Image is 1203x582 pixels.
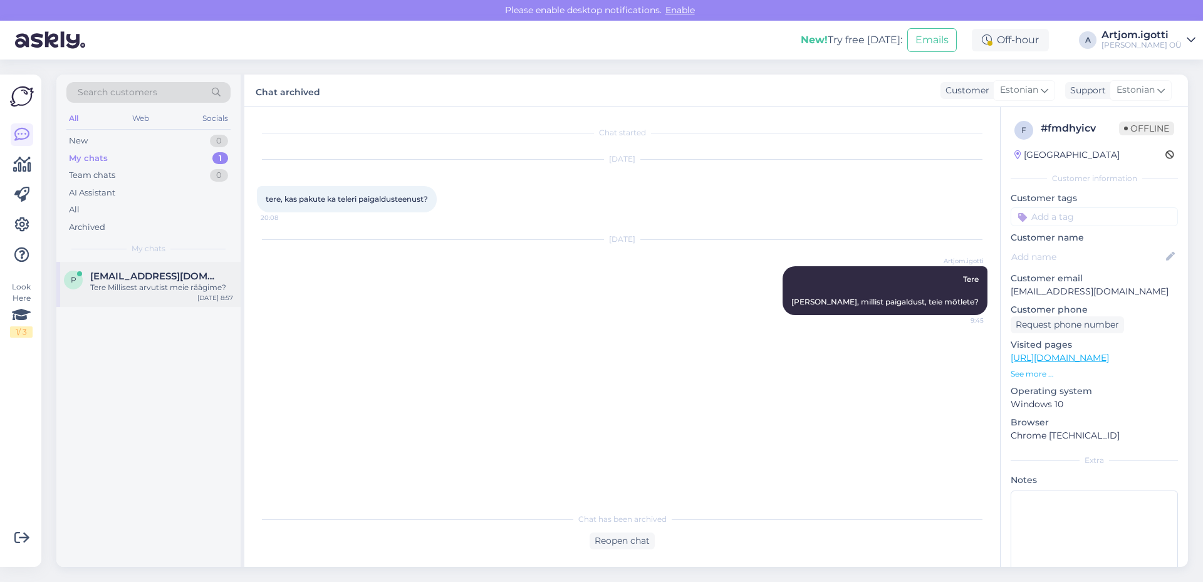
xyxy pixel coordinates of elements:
[257,127,987,138] div: Chat started
[66,110,81,127] div: All
[1011,474,1178,487] p: Notes
[801,33,902,48] div: Try free [DATE]:
[130,110,152,127] div: Web
[10,326,33,338] div: 1 / 3
[801,34,828,46] b: New!
[210,169,228,182] div: 0
[197,293,233,303] div: [DATE] 8:57
[1011,207,1178,226] input: Add a tag
[1021,125,1026,135] span: f
[1011,272,1178,285] p: Customer email
[1101,40,1182,50] div: [PERSON_NAME] OÜ
[907,28,957,52] button: Emails
[1011,250,1164,264] input: Add name
[78,86,157,99] span: Search customers
[90,271,221,282] span: puutera@hotmail.com
[1011,429,1178,442] p: Chrome [TECHNICAL_ID]
[210,135,228,147] div: 0
[1079,31,1096,49] div: A
[1011,192,1178,205] p: Customer tags
[1000,83,1038,97] span: Estonian
[1011,338,1178,351] p: Visited pages
[1011,303,1178,316] p: Customer phone
[69,221,105,234] div: Archived
[937,316,984,325] span: 9:45
[590,533,655,549] div: Reopen chat
[1011,398,1178,411] p: Windows 10
[1011,455,1178,466] div: Extra
[662,4,699,16] span: Enable
[940,84,989,97] div: Customer
[71,275,76,284] span: p
[69,187,115,199] div: AI Assistant
[937,256,984,266] span: Artjom.igotti
[1011,352,1109,363] a: [URL][DOMAIN_NAME]
[972,29,1049,51] div: Off-hour
[1119,122,1174,135] span: Offline
[132,243,165,254] span: My chats
[1011,316,1124,333] div: Request phone number
[69,135,88,147] div: New
[1014,148,1120,162] div: [GEOGRAPHIC_DATA]
[69,152,108,165] div: My chats
[1011,416,1178,429] p: Browser
[10,281,33,338] div: Look Here
[212,152,228,165] div: 1
[90,282,233,293] div: Tere Millisest arvutist meie räägime?
[266,194,428,204] span: tere, kas pakute ka teleri paigaldusteenust?
[200,110,231,127] div: Socials
[69,204,80,216] div: All
[1101,30,1195,50] a: Artjom.igotti[PERSON_NAME] OÜ
[1011,385,1178,398] p: Operating system
[1101,30,1182,40] div: Artjom.igotti
[1065,84,1106,97] div: Support
[257,234,987,245] div: [DATE]
[1041,121,1119,136] div: # fmdhyicv
[578,514,667,525] span: Chat has been archived
[257,153,987,165] div: [DATE]
[1011,368,1178,380] p: See more ...
[1117,83,1155,97] span: Estonian
[1011,285,1178,298] p: [EMAIL_ADDRESS][DOMAIN_NAME]
[69,169,115,182] div: Team chats
[256,82,320,99] label: Chat archived
[1011,173,1178,184] div: Customer information
[10,85,34,108] img: Askly Logo
[261,213,308,222] span: 20:08
[1011,231,1178,244] p: Customer name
